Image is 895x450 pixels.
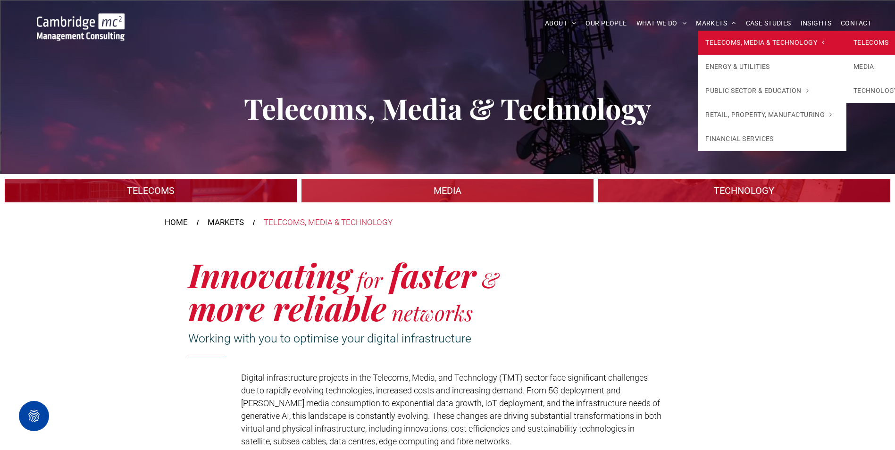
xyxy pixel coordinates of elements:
[796,16,836,31] a: INSIGHTS
[540,16,581,31] a: ABOUT
[705,110,832,120] span: RETAIL, PROPERTY, MANUFACTURING
[698,79,846,103] a: PUBLIC SECTOR & EDUCATION
[698,31,846,55] a: TELECOMS, MEDIA & TECHNOLOGY
[390,252,476,297] span: faster
[37,13,125,41] img: Go to Homepage
[37,15,125,25] a: Your Business Transformed | Cambridge Management Consulting
[698,103,846,127] a: RETAIL, PROPERTY, MANUFACTURING
[165,217,731,229] nav: Breadcrumbs
[481,265,499,293] span: &
[188,252,351,297] span: Innovating
[705,134,774,144] span: FINANCIAL SERVICES
[165,217,188,229] a: HOME
[632,16,692,31] a: WHAT WE DO
[705,38,824,48] span: TELECOMS, MEDIA & TECHNOLOGY
[244,89,651,127] span: Telecoms, Media & Technology
[705,86,809,96] span: PUBLIC SECTOR & EDUCATION
[691,16,741,31] a: MARKETS
[5,179,297,202] a: An industrial plant
[698,127,846,151] a: FINANCIAL SERVICES
[208,217,244,229] a: MARKETS
[188,332,471,345] span: Working with you to optimise your digital infrastructure
[264,217,393,229] div: TELECOMS, MEDIA & TECHNOLOGY
[598,179,890,202] a: A large mall with arched glass roof
[836,16,876,31] a: CONTACT
[241,373,661,446] span: Digital infrastructure projects in the Telecoms, Media, and Technology (TMT) sector face signific...
[188,285,386,330] span: more reliable
[741,16,796,31] a: CASE STUDIES
[392,298,473,326] span: networks
[705,62,770,72] span: ENERGY & UTILITIES
[696,16,736,31] span: MARKETS
[581,16,631,31] a: OUR PEOPLE
[301,179,594,202] a: Media | Cambridge Management Consulting
[357,265,383,293] span: for
[698,55,846,79] a: ENERGY & UTILITIES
